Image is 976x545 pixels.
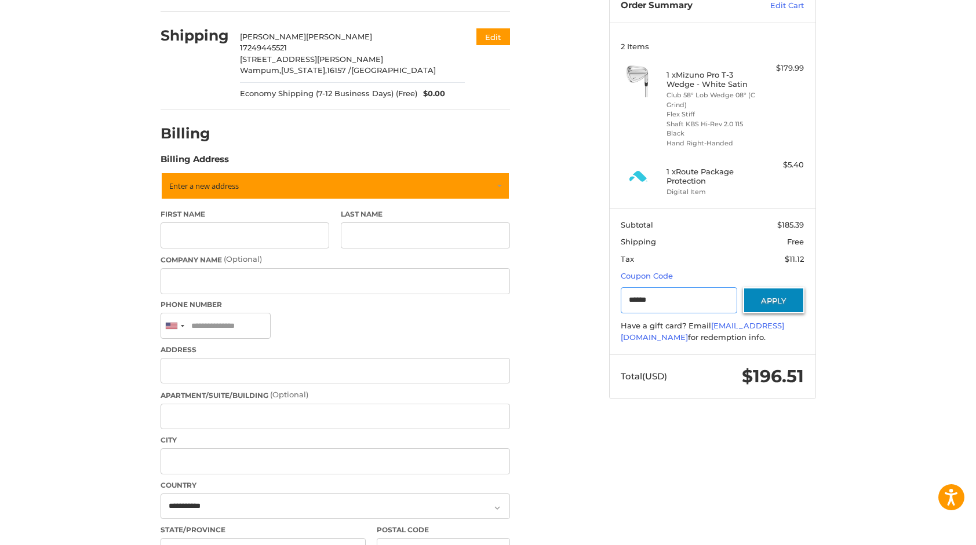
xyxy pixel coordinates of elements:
[667,70,755,89] h4: 1 x Mizuno Pro T-3 Wedge - White Satin
[758,63,804,74] div: $179.99
[240,43,287,52] span: 17249445521
[621,220,653,229] span: Subtotal
[270,390,308,399] small: (Optional)
[777,220,804,229] span: $185.39
[621,42,804,51] h3: 2 Items
[341,209,510,220] label: Last Name
[377,525,510,535] label: Postal Code
[742,365,804,387] span: $196.51
[621,287,737,313] input: Gift Certificate or Coupon Code
[281,65,327,75] span: [US_STATE],
[161,480,510,491] label: Country
[758,159,804,171] div: $5.40
[667,187,755,197] li: Digital Item
[476,28,510,45] button: Edit
[161,209,330,220] label: First Name
[667,167,755,186] h4: 1 x Route Package Protection
[161,313,188,338] div: United States: +1
[161,435,510,445] label: City
[240,32,306,41] span: [PERSON_NAME]
[667,109,755,119] li: Flex Stiff
[240,54,383,64] span: [STREET_ADDRESS][PERSON_NAME]
[621,371,667,382] span: Total (USD)
[161,299,510,310] label: Phone Number
[667,90,755,109] li: Club 58° Lob Wedge 08° (C Grind)
[621,254,634,264] span: Tax
[667,119,755,138] li: Shaft KBS Hi-Rev 2.0 115 Black
[621,271,673,280] a: Coupon Code
[787,237,804,246] span: Free
[306,32,372,41] span: [PERSON_NAME]
[621,237,656,246] span: Shipping
[785,254,804,264] span: $11.12
[161,525,366,535] label: State/Province
[161,153,229,171] legend: Billing Address
[327,65,351,75] span: 16157 /
[667,138,755,148] li: Hand Right-Handed
[351,65,436,75] span: [GEOGRAPHIC_DATA]
[161,27,229,45] h2: Shipping
[161,254,510,265] label: Company Name
[161,172,510,200] a: Enter or select a different address
[743,287,804,313] button: Apply
[161,389,510,401] label: Apartment/Suite/Building
[224,254,262,264] small: (Optional)
[417,88,445,100] span: $0.00
[161,125,228,142] h2: Billing
[621,321,784,342] a: [EMAIL_ADDRESS][DOMAIN_NAME]
[169,181,239,191] span: Enter a new address
[240,65,281,75] span: Wampum,
[161,345,510,355] label: Address
[240,88,417,100] span: Economy Shipping (7-12 Business Days) (Free)
[621,320,804,343] div: Have a gift card? Email for redemption info.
